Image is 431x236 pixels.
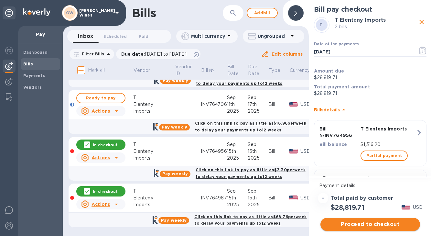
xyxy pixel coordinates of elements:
[103,33,127,40] span: Scheduled
[134,67,158,74] span: Vendor
[5,47,13,54] img: Foreign exchange
[300,148,310,155] p: USD
[319,175,358,188] p: Bill № INV764987
[175,63,200,77] span: Vendor ID
[191,33,225,39] p: Multi currency
[247,8,278,18] button: Addbill
[319,126,358,139] p: Bill № INV764956
[23,31,58,38] p: Pay
[269,67,280,74] p: Type
[133,148,175,155] div: Elenteny
[253,9,272,17] span: Add bill
[195,121,306,132] b: Click on this link to pay as little as $18.96 per week to delay your payments up to 12 weeks
[133,155,175,162] div: Imports
[201,148,227,155] div: INV764956
[248,94,268,101] div: Sep
[402,205,410,209] img: USD
[289,149,298,153] img: USD
[227,141,248,148] div: Sep
[300,101,310,108] p: USD
[133,108,175,115] div: Imports
[93,189,118,194] p: In checkout
[23,73,45,78] b: Payments
[201,195,227,201] div: INV764987
[248,108,268,115] div: 2025
[248,148,268,155] div: 15th
[268,101,289,108] div: Bill
[269,67,289,74] span: Type
[314,84,370,89] b: Total payment amount
[133,195,175,201] div: Elenteny
[78,32,93,41] span: Inbox
[314,90,426,97] p: $28,819.71
[79,51,104,57] p: Filter Bills
[413,204,423,211] p: USD
[92,202,110,207] u: Actions
[133,188,175,195] div: T
[366,152,402,160] span: Partial payment
[227,108,248,115] div: 2025
[23,62,33,66] b: Bills
[248,101,268,108] div: 17th
[417,17,426,27] button: close
[227,94,248,101] div: Sep
[88,67,105,73] p: Mark all
[196,167,306,179] b: Click on this link to pay as little as $3.30 per week to delay your payments up to 12 weeks
[76,93,125,103] button: Ready to pay
[162,125,187,129] b: Pay weekly
[121,51,190,57] p: Due date :
[133,141,175,148] div: T
[248,155,268,162] div: 2025
[314,107,340,112] b: Bill s details
[314,120,426,166] button: Bill №INV764956T Elenteny ImportsBill balance$1,316.20Partial payment
[227,101,248,108] div: 11th
[23,8,50,16] img: Logo
[335,17,386,23] b: T Elenteny Imports
[93,142,118,148] p: In checkout
[361,141,416,148] p: $1,316.20
[289,102,298,107] img: USD
[82,94,120,102] span: Ready to pay
[290,67,310,74] p: Currency
[227,148,248,155] div: 15th
[23,50,48,55] b: Dashboard
[79,8,112,17] p: [PERSON_NAME] Wines
[335,23,417,30] p: 2 bills
[319,182,421,189] p: Payment details
[133,94,175,101] div: T
[194,214,307,226] b: Click on this link to pay as little as $68.76 per week to delay your payments up to 12 weeks
[300,195,310,201] p: USD
[3,6,16,19] div: Unpin categories
[314,99,426,120] div: Billsdetails
[258,33,288,39] p: Ungrouped
[331,195,393,201] h3: Total paid by customer
[314,68,344,73] b: Amount due
[361,175,416,182] p: T Elenteny Imports
[361,126,416,132] p: T Elenteny Imports
[134,67,150,74] p: Vendor
[133,201,175,208] div: Imports
[227,188,248,195] div: Sep
[248,195,268,201] div: 15th
[201,67,223,74] span: Bill №
[227,155,248,162] div: 2025
[227,201,248,208] div: 2025
[139,33,148,40] span: Paid
[227,63,247,77] span: Bill Date
[248,63,268,77] span: Due Date
[314,170,426,216] button: Bill №INV764987T Elenteny Imports
[161,218,187,223] b: Pay weekly
[268,148,289,155] div: Bill
[248,63,259,77] p: Due Date
[23,85,42,90] b: Vendors
[331,203,364,211] h2: $28,819.71
[314,74,426,81] p: $28,819.71
[132,6,156,20] h1: Bills
[272,51,303,57] u: Edit columns
[326,220,415,228] span: Proceed to checkout
[133,101,175,108] div: Elenteny
[92,155,110,160] u: Actions
[227,63,239,77] p: Bill Date
[145,51,187,57] span: [DATE] to [DATE]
